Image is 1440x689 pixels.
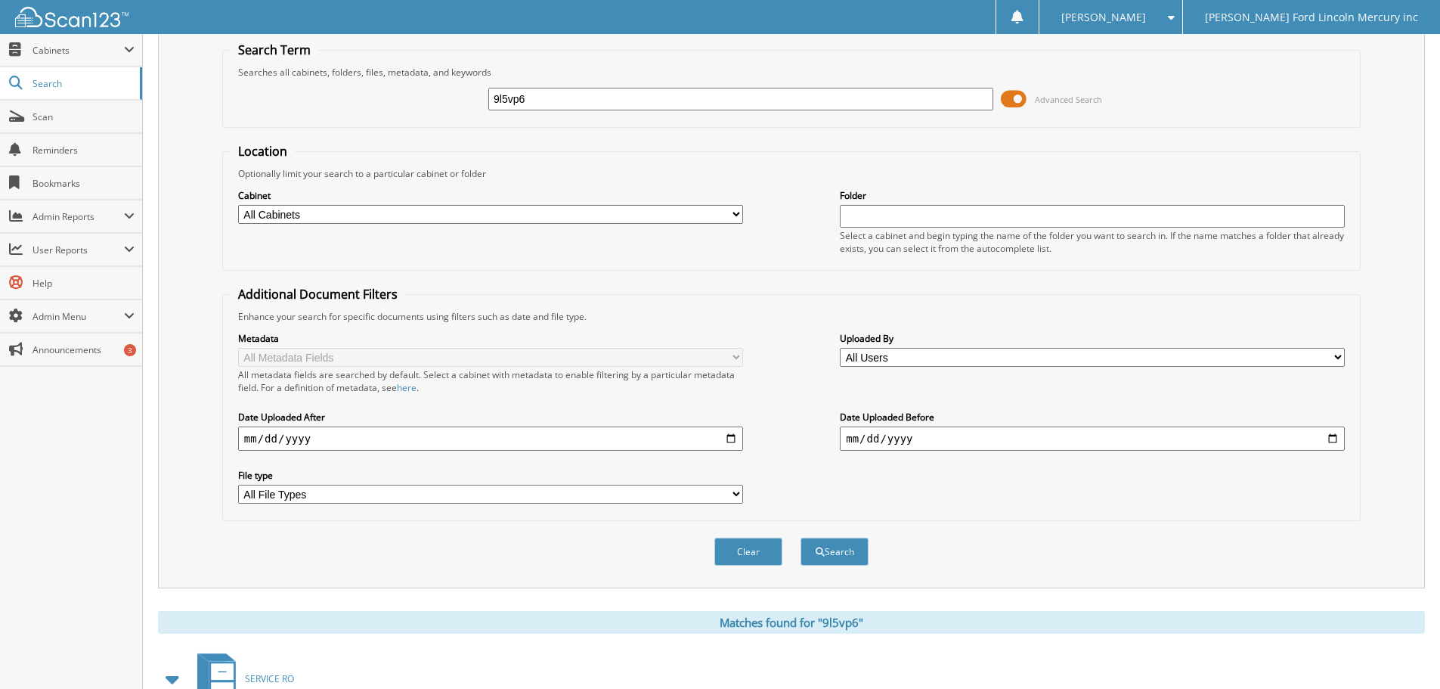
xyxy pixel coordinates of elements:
legend: Location [231,143,295,160]
span: [PERSON_NAME] [1061,13,1146,22]
span: Scan [33,110,135,123]
input: end [840,427,1345,451]
span: Announcements [33,343,135,356]
span: [PERSON_NAME] Ford Lincoln Mercury inc [1205,13,1418,22]
label: Cabinet [238,189,743,202]
legend: Additional Document Filters [231,286,405,303]
input: start [238,427,743,451]
label: Folder [840,189,1345,202]
div: Select a cabinet and begin typing the name of the folder you want to search in. If the name match... [840,229,1345,255]
span: Cabinets [33,44,124,57]
label: File type [238,469,743,482]
label: Date Uploaded Before [840,411,1345,424]
label: Date Uploaded After [238,411,743,424]
span: Admin Menu [33,310,124,323]
span: Admin Reports [33,210,124,223]
div: 3 [124,344,136,356]
div: Searches all cabinets, folders, files, metadata, and keywords [231,66,1352,79]
span: Reminders [33,144,135,157]
div: Enhance your search for specific documents using filters such as date and file type. [231,310,1352,323]
a: here [397,381,417,394]
span: User Reports [33,244,124,256]
button: Clear [714,538,782,566]
div: Optionally limit your search to a particular cabinet or folder [231,167,1352,180]
legend: Search Term [231,42,318,58]
label: Uploaded By [840,332,1345,345]
img: scan123-logo-white.svg [15,7,129,27]
span: SERVICE RO [245,672,294,685]
div: Matches found for "9l5vp6" [158,611,1425,634]
div: All metadata fields are searched by default. Select a cabinet with metadata to enable filtering b... [238,368,743,394]
button: Search [801,538,869,566]
span: Help [33,277,135,290]
span: Bookmarks [33,177,135,190]
span: Advanced Search [1035,94,1102,105]
iframe: Chat Widget [1364,616,1440,689]
label: Metadata [238,332,743,345]
span: Search [33,77,132,90]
